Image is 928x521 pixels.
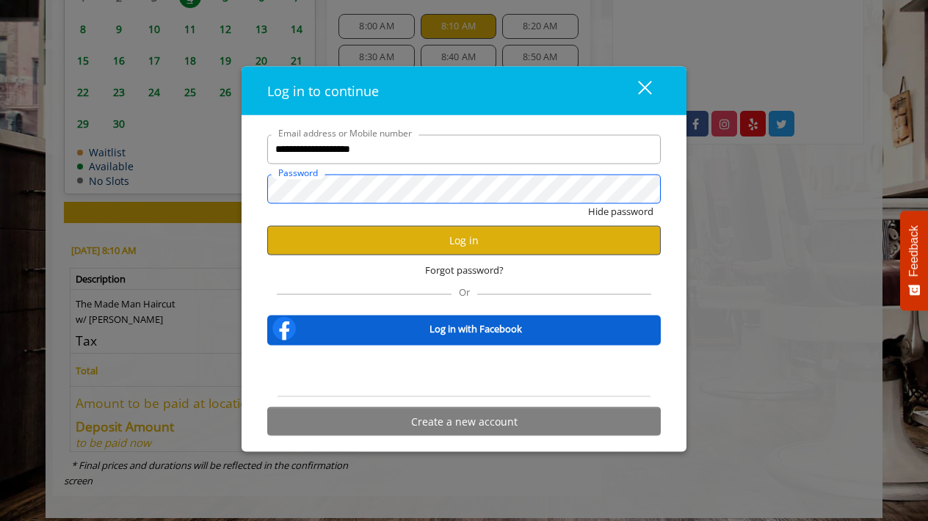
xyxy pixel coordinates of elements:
iframe: Sign in with Google Button [390,355,539,387]
div: Sign in with Google. Opens in new tab [397,355,532,387]
input: Password [267,174,661,203]
b: Log in with Facebook [429,321,522,336]
label: Email address or Mobile number [271,125,419,139]
button: Create a new account [267,407,661,436]
span: Or [452,285,477,299]
span: Feedback [907,225,921,277]
label: Password [271,165,325,179]
button: Hide password [588,203,653,219]
button: close dialog [611,76,661,106]
span: Forgot password? [425,262,504,277]
img: facebook-logo [269,314,299,343]
div: close dialog [621,80,650,102]
span: Log in to continue [267,81,379,99]
input: Email address or Mobile number [267,134,661,164]
button: Log in [267,226,661,255]
button: Feedback - Show survey [900,211,928,310]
